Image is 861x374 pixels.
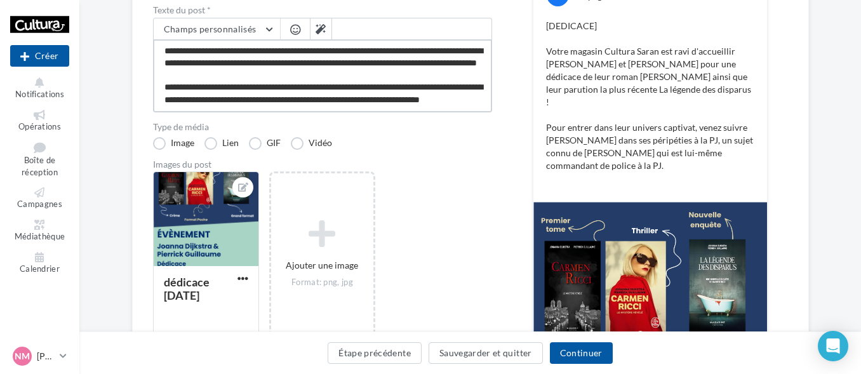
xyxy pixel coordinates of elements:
[15,89,64,99] span: Notifications
[153,6,492,15] label: Texte du post *
[10,139,69,180] a: Boîte de réception
[22,156,58,178] span: Boîte de réception
[15,231,65,241] span: Médiathèque
[10,45,69,67] div: Nouvelle campagne
[818,331,848,361] div: Open Intercom Messenger
[10,107,69,135] a: Opérations
[546,20,754,185] p: [DEDICACE] Votre magasin Cultura Saran est ravi d'accueillir [PERSON_NAME] et [PERSON_NAME] pour ...
[291,137,332,150] label: Vidéo
[18,121,61,131] span: Opérations
[153,123,492,131] label: Type de média
[20,264,60,274] span: Calendrier
[10,217,69,244] a: Médiathèque
[153,137,194,150] label: Image
[164,275,210,302] div: dédicace [DATE]
[10,250,69,277] a: Calendrier
[15,350,30,363] span: NM
[249,137,281,150] label: GIF
[10,344,69,368] a: NM [PERSON_NAME]
[153,160,492,169] div: Images du post
[328,342,422,364] button: Étape précédente
[204,137,239,150] label: Lien
[10,45,69,67] button: Créer
[164,23,257,34] span: Champs personnalisés
[10,75,69,102] button: Notifications
[154,18,280,40] button: Champs personnalisés
[550,342,613,364] button: Continuer
[10,185,69,212] a: Campagnes
[37,350,55,363] p: [PERSON_NAME]
[17,199,62,210] span: Campagnes
[429,342,543,364] button: Sauvegarder et quitter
